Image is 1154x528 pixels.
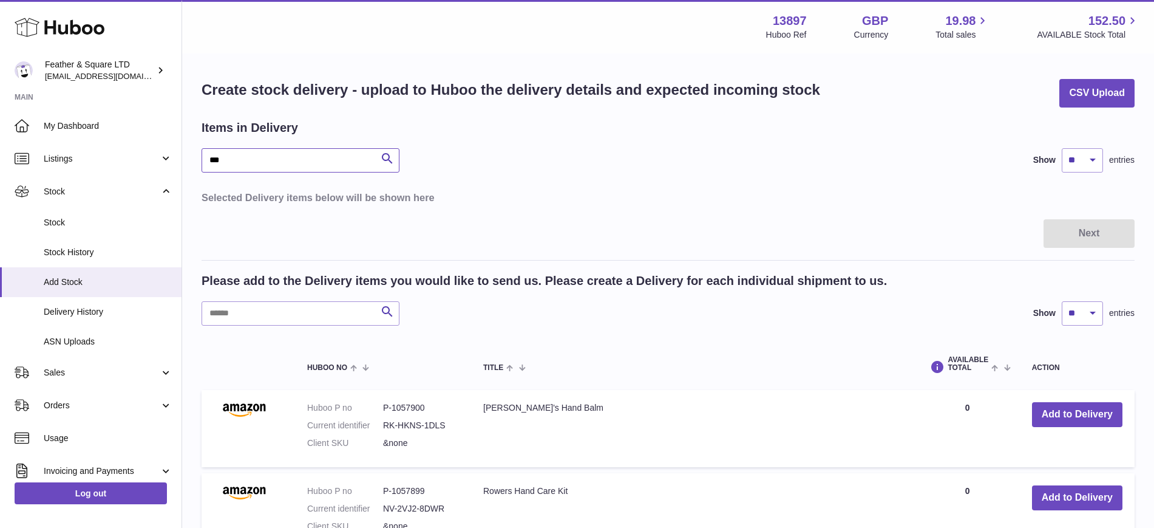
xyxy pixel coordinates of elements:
[307,402,383,414] dt: Huboo P no
[1032,364,1122,372] div: Action
[307,503,383,515] dt: Current identifier
[1059,79,1135,108] button: CSV Upload
[45,71,178,81] span: [EMAIL_ADDRESS][DOMAIN_NAME]
[766,29,807,41] div: Huboo Ref
[44,186,160,197] span: Stock
[202,273,887,289] h2: Please add to the Delivery items you would like to send us. Please create a Delivery for each ind...
[1032,485,1122,510] button: Add to Delivery
[383,420,459,431] dd: RK-HKNS-1DLS
[45,59,154,82] div: Feather & Square LTD
[383,485,459,497] dd: P-1057899
[15,482,167,504] a: Log out
[1109,154,1135,166] span: entries
[1033,307,1056,319] label: Show
[44,367,160,379] span: Sales
[44,153,160,165] span: Listings
[44,120,172,132] span: My Dashboard
[483,364,503,372] span: Title
[44,276,172,288] span: Add Stock
[862,13,888,29] strong: GBP
[1088,13,1125,29] span: 152.50
[44,465,160,477] span: Invoicing and Payments
[915,390,1019,467] td: 0
[44,247,172,258] span: Stock History
[383,503,459,515] dd: NV-2VJ2-8DWR
[202,80,820,100] h1: Create stock delivery - upload to Huboo the delivery details and expected incoming stock
[202,191,1135,204] h3: Selected Delivery items below will be shown here
[307,364,347,372] span: Huboo no
[1037,29,1139,41] span: AVAILABLE Stock Total
[202,120,298,136] h2: Items in Delivery
[383,402,459,414] dd: P-1057900
[44,433,172,444] span: Usage
[1037,13,1139,41] a: 152.50 AVAILABLE Stock Total
[307,437,383,449] dt: Client SKU
[307,420,383,431] dt: Current identifier
[935,13,989,41] a: 19.98 Total sales
[383,437,459,449] dd: &none
[44,217,172,228] span: Stock
[1032,402,1122,427] button: Add to Delivery
[214,402,274,417] img: Rower's Hand Balm
[307,485,383,497] dt: Huboo P no
[44,306,172,318] span: Delivery History
[945,13,976,29] span: 19.98
[773,13,807,29] strong: 13897
[854,29,889,41] div: Currency
[1033,154,1056,166] label: Show
[44,400,160,411] span: Orders
[948,356,988,372] span: AVAILABLE Total
[44,336,172,348] span: ASN Uploads
[935,29,989,41] span: Total sales
[15,61,33,80] img: feathernsquare@gmail.com
[214,485,274,500] img: Rowers Hand Care Kit
[471,390,915,467] td: [PERSON_NAME]'s Hand Balm
[1109,307,1135,319] span: entries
